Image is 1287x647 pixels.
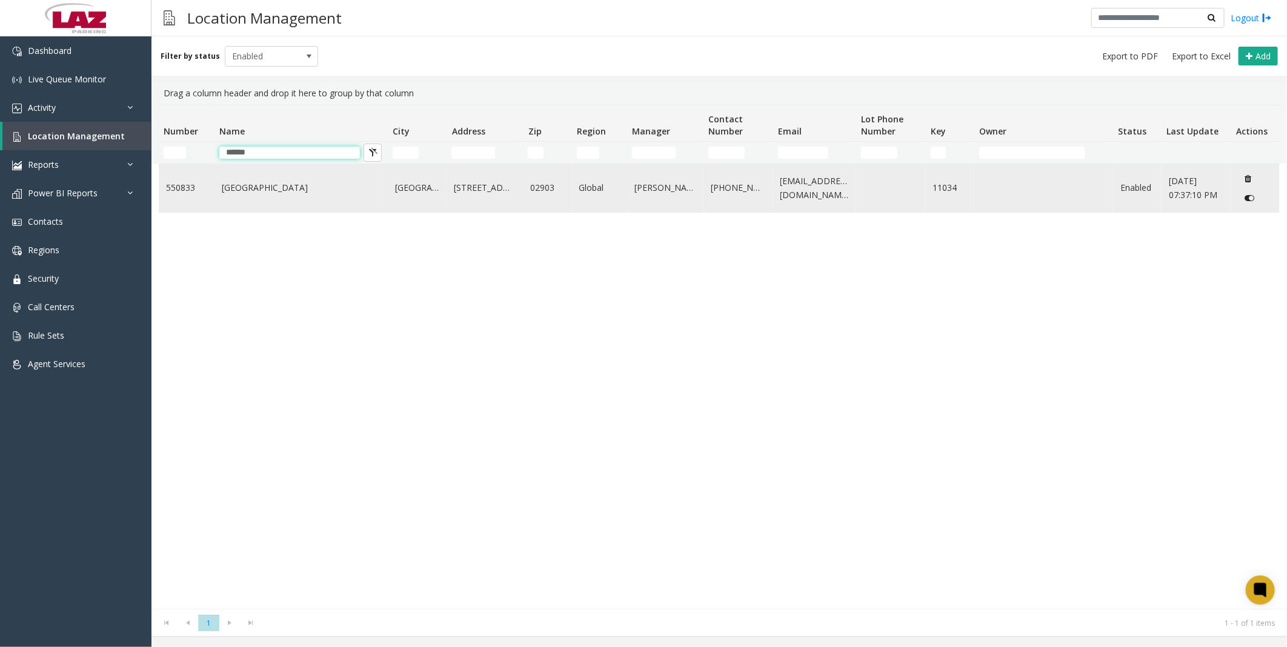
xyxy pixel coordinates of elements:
td: Key Filter [926,142,974,164]
img: 'icon' [12,47,22,56]
label: Filter by status [161,51,220,62]
span: Activity [28,102,56,113]
a: 02903 [530,181,564,194]
img: 'icon' [12,132,22,142]
input: Name Filter [219,147,360,159]
input: Contact Number Filter [708,147,745,159]
a: 550833 [166,181,207,194]
input: Lot Phone Number Filter [861,147,897,159]
span: Power BI Reports [28,187,98,199]
a: [PERSON_NAME] [634,181,696,194]
input: Zip Filter [528,147,544,159]
img: 'icon' [12,246,22,256]
img: 'icon' [12,331,22,341]
span: Key [931,125,946,137]
img: 'icon' [12,161,22,170]
span: Call Centers [28,301,75,313]
a: [EMAIL_ADDRESS][DOMAIN_NAME] [780,174,849,202]
span: Enabled [225,47,299,66]
button: Export to Excel [1167,48,1235,65]
td: Zip Filter [523,142,571,164]
a: [PHONE_NUMBER] [711,181,766,194]
span: Export to Excel [1172,50,1231,62]
td: Status Filter [1113,142,1162,164]
button: Add [1239,47,1278,66]
td: Email Filter [773,142,856,164]
td: Contact Number Filter [703,142,773,164]
img: 'icon' [12,274,22,284]
span: Add [1255,50,1271,62]
td: Actions Filter [1231,142,1280,164]
img: logout [1262,12,1272,24]
div: Data table [151,105,1287,609]
a: Logout [1231,12,1272,24]
span: Security [28,273,59,284]
input: Owner Filter [979,147,1085,159]
img: 'icon' [12,217,22,227]
img: 'icon' [12,75,22,85]
td: City Filter [388,142,447,164]
div: Drag a column header and drop it here to group by that column [159,82,1280,105]
a: 11034 [933,181,967,194]
span: Regions [28,244,59,256]
span: Lot Phone Number [862,113,904,137]
button: Disable [1239,188,1261,208]
kendo-pager-info: 1 - 1 of 1 items [269,618,1275,628]
td: Name Filter [215,142,388,164]
span: Last Update [1167,125,1219,137]
span: Address [452,125,485,137]
button: Delete [1239,169,1258,188]
td: Region Filter [572,142,628,164]
td: Manager Filter [627,142,703,164]
a: [GEOGRAPHIC_DATA] [395,181,439,194]
input: Manager Filter [632,147,676,159]
span: Reports [28,159,59,170]
span: Contact Number [709,113,743,137]
td: Address Filter [447,142,523,164]
span: Export to PDF [1102,50,1158,62]
span: Contacts [28,216,63,227]
h3: Location Management [181,3,348,33]
img: pageIcon [164,3,175,33]
img: 'icon' [12,189,22,199]
td: Number Filter [159,142,215,164]
button: Export to PDF [1097,48,1163,65]
input: Address Filter [451,147,495,159]
span: Agent Services [28,358,85,370]
input: Region Filter [577,147,599,159]
span: Page 1 [198,615,219,631]
input: City Filter [393,147,419,159]
span: Number [164,125,198,137]
a: Enabled [1120,181,1154,194]
span: Dashboard [28,45,71,56]
td: Last Update Filter [1162,142,1231,164]
a: [GEOGRAPHIC_DATA] [222,181,381,194]
span: Location Management [28,130,125,142]
th: Status [1113,105,1162,142]
span: Region [577,125,606,137]
img: 'icon' [12,360,22,370]
span: [DATE] 07:37:10 PM [1169,175,1217,200]
span: Zip [528,125,542,137]
a: Global [579,181,620,194]
img: 'icon' [12,303,22,313]
a: [STREET_ADDRESS] [454,181,516,194]
td: Owner Filter [974,142,1113,164]
img: 'icon' [12,104,22,113]
span: Owner [979,125,1006,137]
th: Actions [1231,105,1280,142]
span: City [393,125,410,137]
input: Key Filter [931,147,946,159]
span: Name [219,125,245,137]
span: Email [778,125,802,137]
input: Number Filter [164,147,186,159]
input: Email Filter [778,147,828,159]
a: Location Management [2,122,151,150]
span: Manager [633,125,671,137]
span: Rule Sets [28,330,64,341]
a: [DATE] 07:37:10 PM [1169,174,1224,202]
span: Live Queue Monitor [28,73,106,85]
td: Lot Phone Number Filter [856,142,926,164]
button: Clear [364,144,382,162]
